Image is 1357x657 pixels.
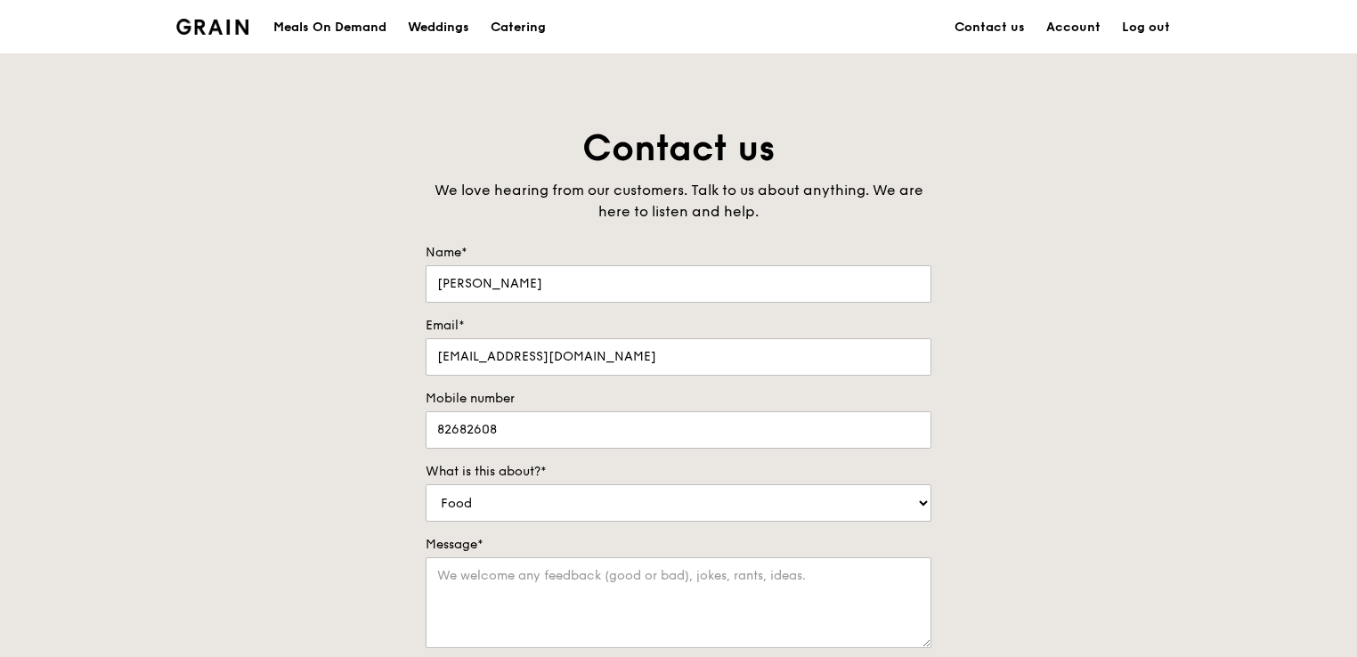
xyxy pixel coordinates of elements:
[426,244,931,262] label: Name*
[426,317,931,335] label: Email*
[426,180,931,223] div: We love hearing from our customers. Talk to us about anything. We are here to listen and help.
[397,1,480,54] a: Weddings
[491,1,546,54] div: Catering
[426,125,931,173] h1: Contact us
[426,536,931,554] label: Message*
[944,1,1036,54] a: Contact us
[1036,1,1111,54] a: Account
[176,19,248,35] img: Grain
[1111,1,1181,54] a: Log out
[408,1,469,54] div: Weddings
[273,1,386,54] div: Meals On Demand
[480,1,557,54] a: Catering
[426,390,931,408] label: Mobile number
[426,463,931,481] label: What is this about?*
